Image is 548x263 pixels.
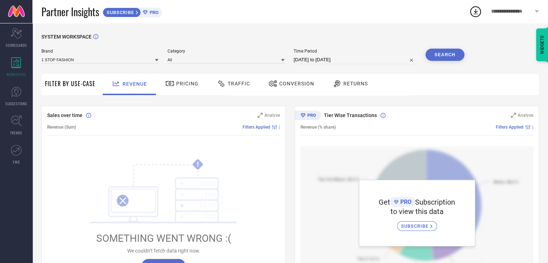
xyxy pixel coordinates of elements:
span: Revenue (% share) [300,125,336,130]
a: SUBSCRIBEPRO [103,6,162,17]
span: Conversion [279,81,314,86]
span: PRO [398,199,411,205]
tspan: ! [197,160,199,169]
span: | [532,125,533,130]
span: WORKSPACE [6,72,26,77]
span: PRO [148,10,159,15]
span: to view this data [391,207,444,216]
span: SYSTEM WORKSPACE [41,34,92,40]
span: Analyse [518,113,533,118]
span: Partner Insights [41,4,99,19]
span: Analyse [264,113,280,118]
span: Category [168,49,285,54]
div: Open download list [469,5,482,18]
span: SUGGESTIONS [5,101,27,106]
span: Revenue (Sum) [47,125,76,130]
svg: Zoom [258,113,263,118]
span: Filters Applied [242,125,270,130]
span: Brand [41,49,159,54]
span: Filter By Use-Case [45,79,95,88]
span: Returns [343,81,368,86]
span: Traffic [228,81,250,86]
span: Filters Applied [496,125,524,130]
span: TRENDS [10,130,22,135]
svg: Zoom [511,113,516,118]
span: | [279,125,280,130]
span: Revenue [122,81,147,87]
span: FWD [13,159,20,165]
button: Search [426,49,464,61]
span: SUBSCRIBE [401,223,430,229]
span: SOMETHING WENT WRONG :( [96,232,231,244]
div: Premium [295,111,321,121]
span: Pricing [176,81,199,86]
span: We couldn’t fetch data right now. [127,248,200,254]
span: Get [379,198,390,206]
span: Subscription [415,198,455,206]
span: Tier Wise Transactions [324,112,377,118]
input: Select time period [294,55,416,64]
span: SUBSCRIBE [103,10,136,15]
a: SUBSCRIBE [397,216,437,231]
span: Sales over time [47,112,83,118]
span: SCORECARDS [6,43,27,48]
span: Time Period [294,49,416,54]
